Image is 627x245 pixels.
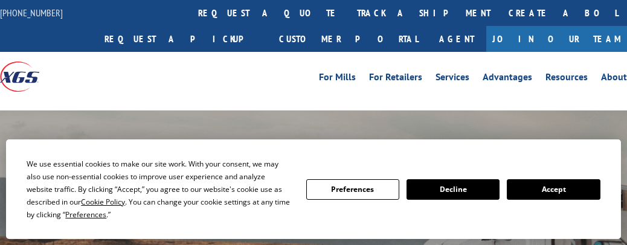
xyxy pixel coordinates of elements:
a: For Retailers [369,72,422,86]
button: Decline [407,179,500,200]
a: Services [436,72,469,86]
button: Accept [507,179,600,200]
a: For Mills [319,72,356,86]
div: Cookie Consent Prompt [6,139,621,239]
span: Cookie Policy [81,197,125,207]
div: We use essential cookies to make our site work. With your consent, we may also use non-essential ... [27,157,291,221]
span: Preferences [65,209,106,220]
a: Customer Portal [270,26,427,52]
a: Advantages [483,72,532,86]
a: Agent [427,26,486,52]
button: Preferences [306,179,399,200]
a: Resources [545,72,588,86]
a: Join Our Team [486,26,627,52]
a: About [601,72,627,86]
a: Request a pickup [95,26,270,52]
